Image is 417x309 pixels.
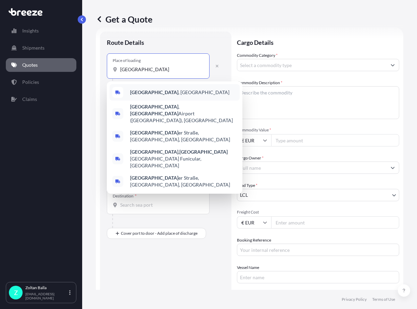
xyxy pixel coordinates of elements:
[237,182,257,189] span: Load Type
[130,149,178,155] b: [GEOGRAPHIC_DATA]
[107,38,144,47] p: Route Details
[130,89,229,96] span: , [GEOGRAPHIC_DATA]
[130,175,178,181] b: [GEOGRAPHIC_DATA]
[113,193,137,199] div: Destination
[25,285,68,291] p: Zoltan Balla
[22,44,45,51] p: Shipments
[237,31,399,52] p: Cargo Details
[22,27,39,34] p: Insights
[237,59,387,71] input: Select a commodity type
[237,155,264,162] label: Cargo Owner
[237,237,271,244] label: Booking Reference
[130,129,237,143] span: er Straße, [GEOGRAPHIC_DATA], [GEOGRAPHIC_DATA]
[130,130,178,136] b: [GEOGRAPHIC_DATA]
[120,202,201,208] input: Destination
[237,79,282,86] label: Commodity Description
[342,297,367,302] p: Privacy Policy
[237,209,399,215] span: Freight Cost
[387,59,399,71] button: Show suggestions
[130,103,237,124] span: , Airport ([GEOGRAPHIC_DATA]), [GEOGRAPHIC_DATA]
[372,297,395,302] p: Terms of Use
[387,162,399,174] button: Show suggestions
[22,79,39,86] p: Policies
[237,52,278,59] label: Commodity Category
[22,62,38,68] p: Quotes
[25,292,68,300] p: [EMAIL_ADDRESS][DOMAIN_NAME]
[130,104,178,110] b: [GEOGRAPHIC_DATA]
[240,192,248,198] span: LCL
[107,81,242,194] div: Show suggestions
[130,89,178,95] b: [GEOGRAPHIC_DATA]
[237,127,399,133] span: Commodity Value
[22,96,37,103] p: Claims
[113,58,141,63] div: Place of loading
[130,149,237,169] span: , [GEOGRAPHIC_DATA] Funicular, [GEOGRAPHIC_DATA]
[14,289,18,296] span: Z
[96,14,152,25] p: Get a Quote
[130,111,178,116] b: [GEOGRAPHIC_DATA]
[237,271,399,283] input: Enter name
[271,216,399,229] input: Enter amount
[179,149,228,155] b: [GEOGRAPHIC_DATA]
[271,134,399,146] input: Type amount
[120,66,201,73] input: Place of loading
[237,244,399,256] input: Your internal reference
[130,175,237,188] span: er Straße, [GEOGRAPHIC_DATA], [GEOGRAPHIC_DATA]
[121,230,198,237] span: Cover port to door - Add place of discharge
[237,162,387,174] input: Full name
[237,264,259,271] label: Vessel Name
